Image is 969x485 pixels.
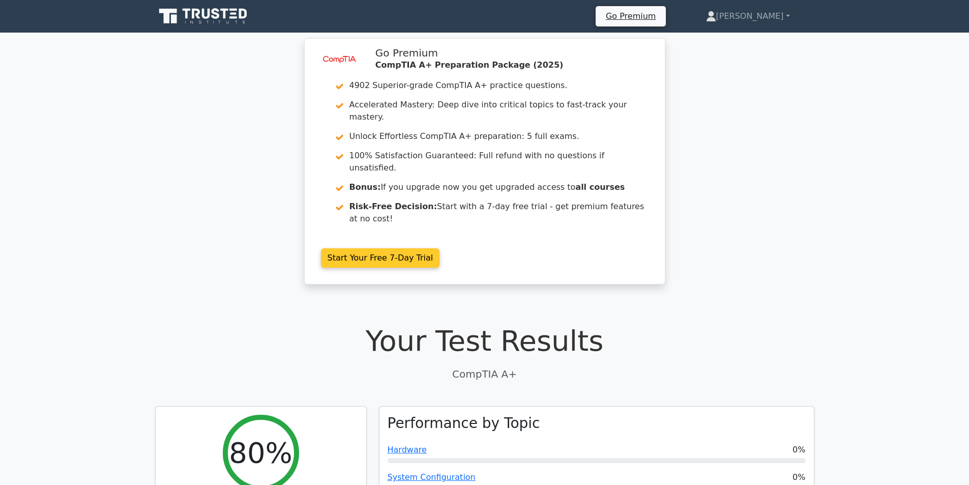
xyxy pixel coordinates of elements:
[388,472,476,482] a: System Configuration
[388,415,540,432] h3: Performance by Topic
[155,366,814,382] p: CompTIA A+
[321,248,440,268] a: Start Your Free 7-Day Trial
[792,471,805,483] span: 0%
[155,324,814,358] h1: Your Test Results
[229,436,292,470] h2: 80%
[600,9,662,23] a: Go Premium
[388,445,427,454] a: Hardware
[792,444,805,456] span: 0%
[682,6,814,26] a: [PERSON_NAME]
